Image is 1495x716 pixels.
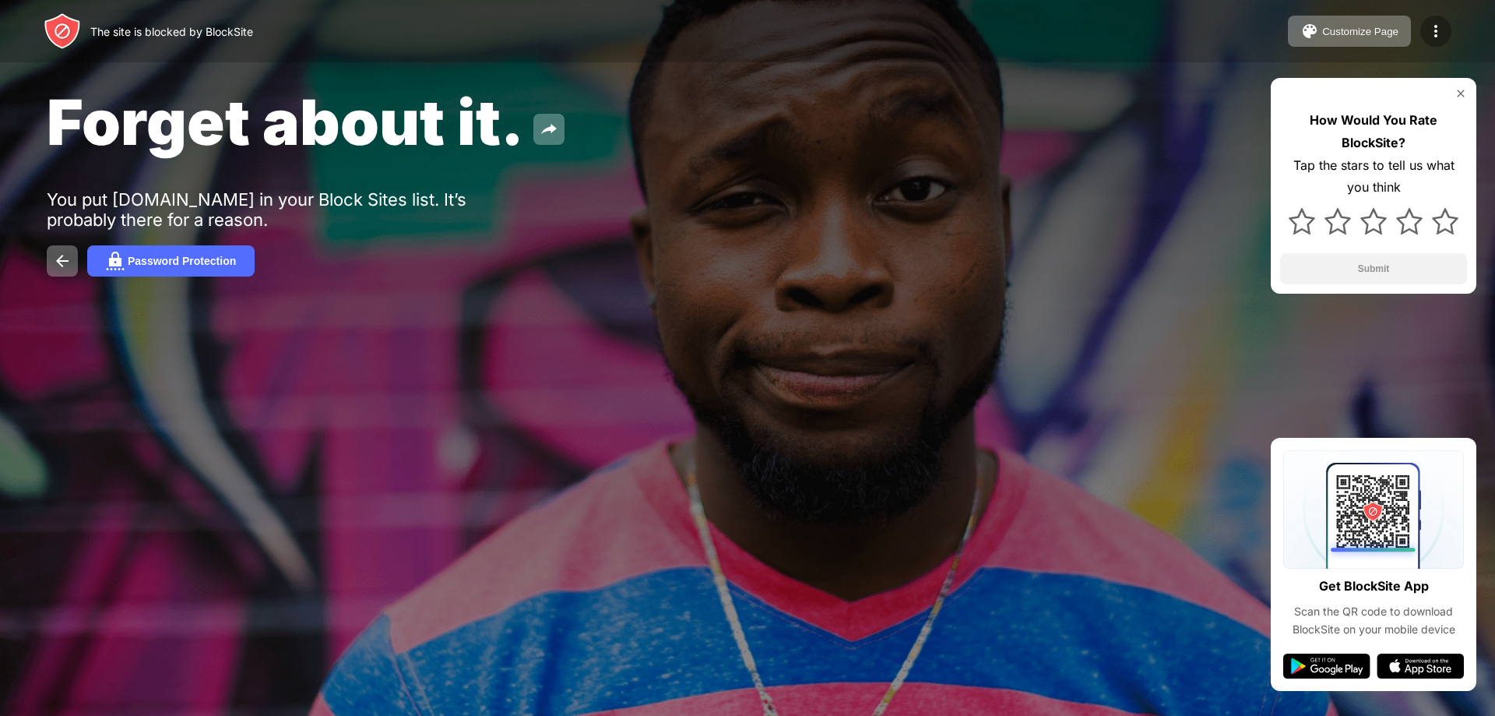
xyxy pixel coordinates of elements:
[47,189,528,230] div: You put [DOMAIN_NAME] in your Block Sites list. It’s probably there for a reason.
[1280,253,1467,284] button: Submit
[1455,87,1467,100] img: rate-us-close.svg
[1289,208,1315,235] img: star.svg
[1280,109,1467,154] div: How Would You Rate BlockSite?
[1300,22,1319,41] img: pallet.svg
[540,120,558,139] img: share.svg
[47,84,524,160] span: Forget about it.
[1324,208,1351,235] img: star.svg
[53,252,72,270] img: back.svg
[44,12,81,50] img: header-logo.svg
[1319,575,1429,598] div: Get BlockSite App
[90,25,253,38] div: The site is blocked by BlockSite
[1377,654,1464,679] img: app-store.svg
[128,255,236,267] div: Password Protection
[1288,16,1411,47] button: Customize Page
[1432,208,1458,235] img: star.svg
[106,252,125,270] img: password.svg
[1283,450,1464,569] img: qrcode.svg
[1322,26,1398,37] div: Customize Page
[1283,603,1464,638] div: Scan the QR code to download BlockSite on your mobile device
[87,245,255,277] button: Password Protection
[1396,208,1423,235] img: star.svg
[1283,654,1370,679] img: google-play.svg
[1426,22,1445,41] img: menu-icon.svg
[1280,154,1467,199] div: Tap the stars to tell us what you think
[1360,208,1387,235] img: star.svg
